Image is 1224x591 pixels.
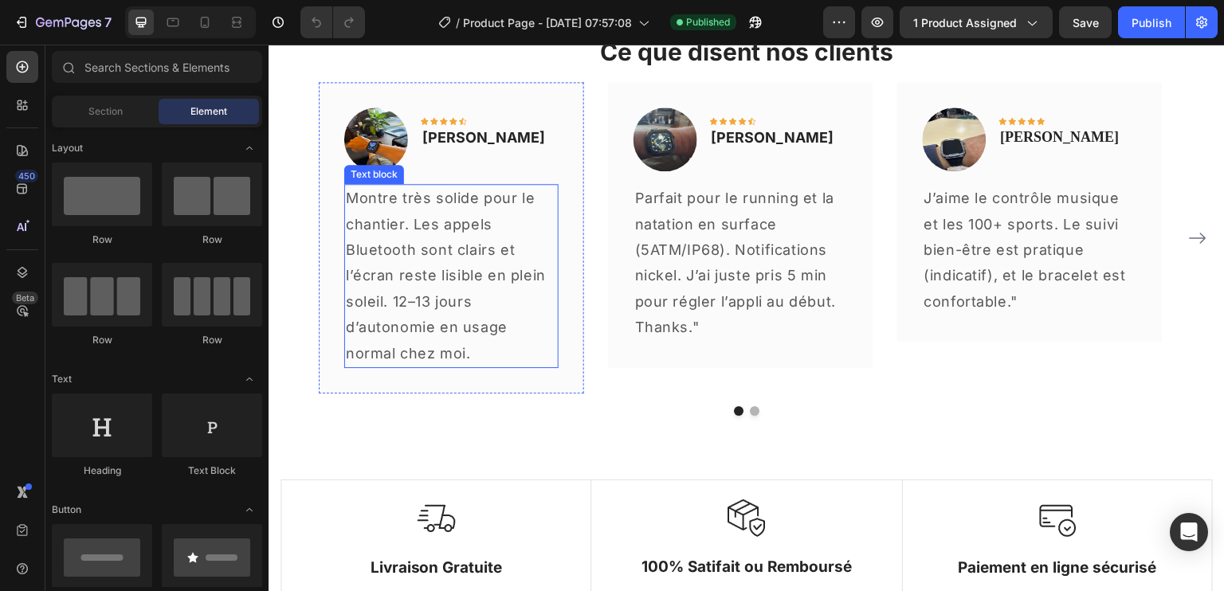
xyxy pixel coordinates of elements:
div: Row [52,333,152,347]
p: Livraison Gratuite [33,514,301,534]
span: Product Page - [DATE] 07:57:08 [463,14,632,31]
span: Toggle open [237,366,262,392]
button: Publish [1118,6,1185,38]
img: Alt Image [76,63,139,127]
span: Save [1073,16,1099,29]
p: Parfait pour le running et la natation en surface (5ATM/IP68). Notifications nickel. J’ai juste p... [367,141,578,270]
p: Thanks." [367,270,578,295]
button: Dot [465,362,475,371]
p: 7 [104,13,112,32]
p: Montre très solide pour le chantier. Les appels Bluetooth sont clairs et l’écran reste lisible en... [77,141,288,322]
img: Alt Image [459,455,496,492]
div: Open Intercom Messenger [1170,513,1208,551]
button: Carousel Next Arrow [916,181,942,206]
p: J’aime le contrôle musique et les 100+ sports. Le suivi bien-être est pratique (indicatif), et le... [656,141,867,270]
span: Section [88,104,123,119]
p: [PERSON_NAME] [154,82,277,104]
div: Beta [12,292,38,304]
img: Alt Image [654,63,718,127]
img: Alt Image [770,455,808,493]
div: Text Block [162,464,262,478]
div: Row [52,233,152,247]
p: Paiement en ligne sécurisé [655,514,923,534]
span: Published [686,15,730,29]
div: 450 [15,170,38,182]
span: Layout [52,141,83,155]
p: 100% Satifait ou Remboursé [343,513,612,533]
p: [PERSON_NAME] [443,82,566,104]
span: Toggle open [237,497,262,523]
div: Row [162,333,262,347]
span: Element [190,104,227,119]
div: Publish [1132,14,1171,31]
span: / [456,14,460,31]
span: Toggle open [237,135,262,161]
div: Undo/Redo [300,6,365,38]
input: Search Sections & Elements [52,51,262,83]
span: 1 product assigned [913,14,1017,31]
img: Alt Image [365,63,429,127]
iframe: Design area [269,45,1224,591]
div: Heading [52,464,152,478]
div: Row [162,233,262,247]
button: 7 [6,6,119,38]
span: Text [52,372,72,386]
p: [PERSON_NAME] [732,82,851,104]
span: Button [52,503,81,517]
div: Text block [79,123,132,137]
button: Save [1059,6,1112,38]
img: Alt Image [148,455,186,493]
button: Dot [481,362,491,371]
button: 1 product assigned [900,6,1053,38]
